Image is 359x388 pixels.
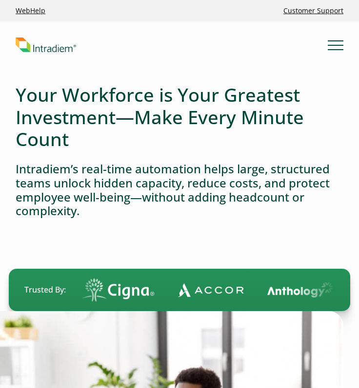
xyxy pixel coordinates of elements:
[16,37,76,53] img: Intradiem
[16,37,328,53] a: Link to homepage of Intradiem
[16,84,343,150] h1: Your Workforce is Your Greatest Investment—Make Every Minute Count
[176,282,241,297] img: Contact Center Automation Accor Logo
[16,162,343,218] h4: Intradiem’s real-time automation helps large, structured teams unlock hidden capacity, reduce cos...
[12,2,49,19] a: Link opens in a new window
[328,37,343,53] button: Mobile Navigation Button
[24,284,66,296] span: Trusted By:
[279,2,347,19] a: Customer Support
